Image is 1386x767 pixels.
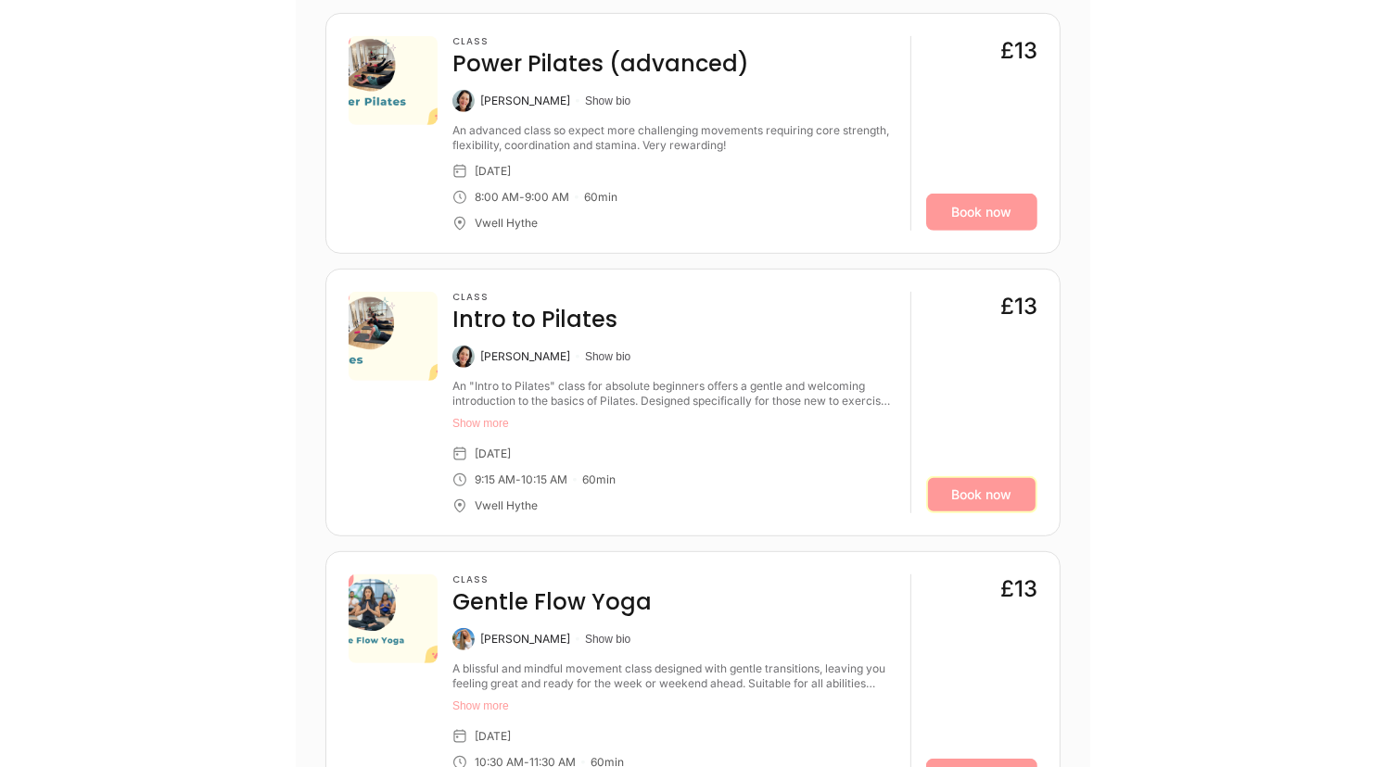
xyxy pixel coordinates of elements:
img: Laura Berduig [452,90,475,112]
h3: Class [452,36,749,47]
div: £13 [1000,574,1037,604]
div: Vwell Hythe [475,216,538,231]
button: Show bio [585,94,630,108]
button: Show more [452,698,896,713]
div: [PERSON_NAME] [480,632,570,647]
div: 8:00 AM [475,190,519,205]
a: Book now [926,476,1037,513]
h4: Intro to Pilates [452,305,617,334]
div: [PERSON_NAME] [480,349,570,364]
div: - [519,190,525,205]
div: [PERSON_NAME] [480,94,570,108]
h4: Gentle Flow Yoga [452,587,652,617]
div: 60 min [584,190,617,205]
div: - [515,472,521,487]
img: b1d698eb-547f-4f1c-a746-ca882a486237.png [349,292,438,381]
img: de308265-3e9d-4747-ba2f-d825c0cdbde0.png [349,36,438,125]
div: Vwell Hythe [475,498,538,513]
h4: Power Pilates (advanced) [452,49,749,79]
div: An advanced class so expect more challenging movements requiring core strength, flexibility, coor... [452,123,896,153]
button: Show more [452,416,896,431]
h3: Class [452,574,652,585]
div: [DATE] [475,729,511,744]
a: Book now [926,194,1037,231]
div: A blissful and mindful movement class designed with gentle transitions, leaving you feeling great... [452,661,896,691]
img: 61e4154f-1df3-4cf4-9c57-15847db83959.png [349,574,438,663]
button: Show bio [585,349,630,364]
img: Laura Berduig [452,346,475,368]
div: £13 [1000,36,1037,66]
button: Show bio [585,632,630,647]
div: 9:15 AM [475,472,515,487]
div: 60 min [582,472,616,487]
div: 10:15 AM [521,472,567,487]
div: [DATE] [475,446,511,461]
div: [DATE] [475,164,511,179]
img: Alexandra Poppy [452,628,475,650]
div: An "Intro to Pilates" class for absolute beginners offers a gentle and welcoming introduction to ... [452,379,896,409]
div: £13 [1000,292,1037,321]
h3: Class [452,292,617,303]
div: 9:00 AM [525,190,569,205]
